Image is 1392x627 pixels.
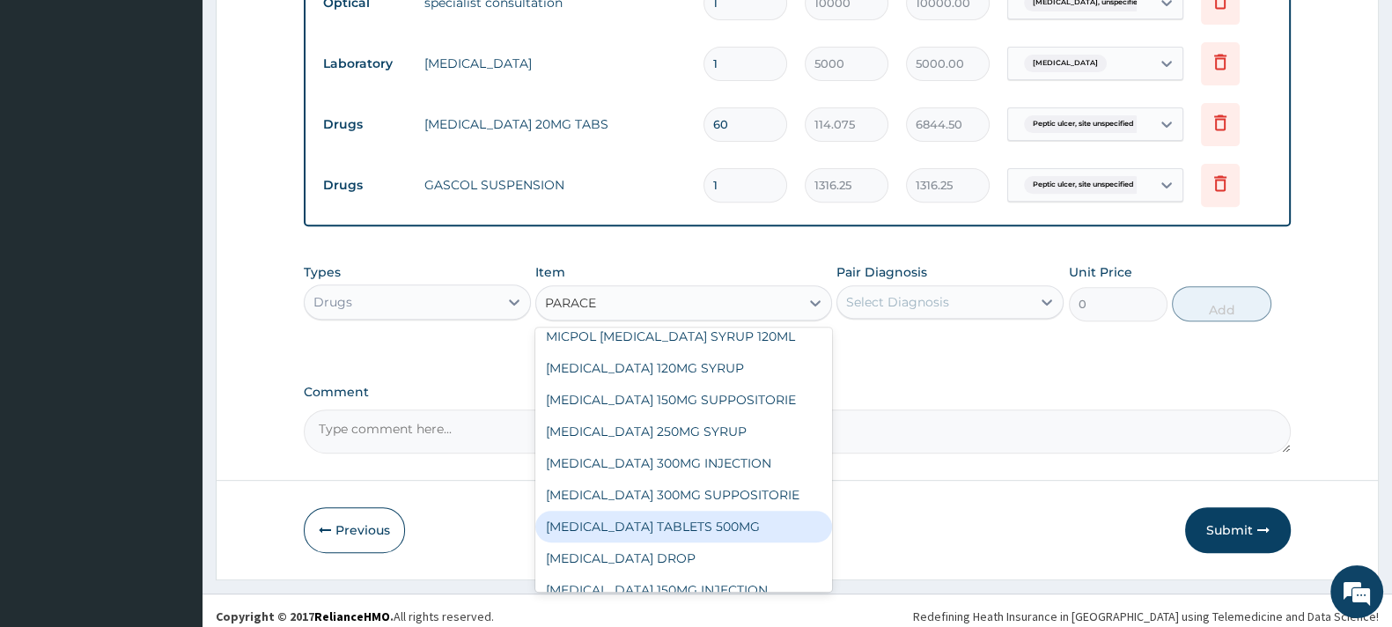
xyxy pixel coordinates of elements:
a: RelianceHMO [314,609,390,624]
td: Laboratory [314,48,416,80]
div: [MEDICAL_DATA] DROP [535,542,831,574]
span: [MEDICAL_DATA] [1024,55,1107,72]
div: Chat with us now [92,99,296,122]
span: We're online! [102,196,243,374]
div: MICPOL [MEDICAL_DATA] SYRUP 120ML [535,321,831,352]
label: Pair Diagnosis [836,263,927,281]
td: [MEDICAL_DATA] [416,46,695,81]
textarea: Type your message and hit 'Enter' [9,430,335,491]
label: Item [535,263,565,281]
div: [MEDICAL_DATA] 250MG SYRUP [535,416,831,447]
label: Unit Price [1069,263,1132,281]
div: Select Diagnosis [846,293,949,311]
div: [MEDICAL_DATA] TABLETS 500MG [535,511,831,542]
div: [MEDICAL_DATA] 150MG INJECTION [535,574,831,606]
div: [MEDICAL_DATA] 300MG INJECTION [535,447,831,479]
button: Add [1172,286,1270,321]
img: d_794563401_company_1708531726252_794563401 [33,88,71,132]
strong: Copyright © 2017 . [216,609,394,624]
label: Comment [304,385,1291,400]
td: Drugs [314,169,416,202]
button: Submit [1185,507,1291,553]
td: [MEDICAL_DATA] 20MG TABS [416,107,695,142]
div: Minimize live chat window [289,9,331,51]
div: [MEDICAL_DATA] 120MG SYRUP [535,352,831,384]
label: Types [304,265,341,280]
td: Drugs [314,108,416,141]
div: [MEDICAL_DATA] 300MG SUPPOSITORIE [535,479,831,511]
span: Peptic ulcer, site unspecified [1024,176,1143,194]
span: Peptic ulcer, site unspecified [1024,115,1143,133]
button: Previous [304,507,405,553]
td: GASCOL SUSPENSION [416,167,695,203]
div: Redefining Heath Insurance in [GEOGRAPHIC_DATA] using Telemedicine and Data Science! [913,608,1379,625]
div: [MEDICAL_DATA] 150MG SUPPOSITORIE [535,384,831,416]
div: Drugs [313,293,352,311]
